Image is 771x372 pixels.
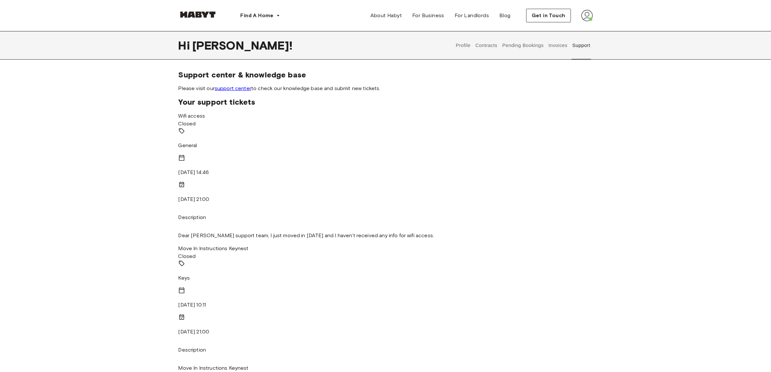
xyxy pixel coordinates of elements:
span: Find A Home [241,12,274,19]
p: Move In Instructions Keynest [178,364,593,372]
a: support center [215,85,251,91]
p: Description [178,346,593,354]
a: For Landlords [449,9,494,22]
button: Support [572,31,591,60]
span: Closed [178,121,196,127]
img: avatar [581,10,593,21]
img: Habyt [178,11,217,18]
div: user profile tabs [453,31,593,60]
button: Invoices [548,31,568,60]
span: Move In Instructions Keynest [178,245,249,251]
p: Description [178,214,593,221]
button: Find A Home [235,9,285,22]
p: Dear [PERSON_NAME] support team, I just moved in [DATE] and I haven’t received any info for wifi ... [178,232,593,239]
span: Please visit our to check our knowledge base and submit new tickets. [178,85,593,92]
span: Your support tickets [178,97,593,107]
span: Closed [178,253,196,259]
span: Blog [499,12,511,19]
a: For Business [407,9,449,22]
p: General [178,142,593,149]
button: Get in Touch [526,9,571,22]
button: Pending Bookings [502,31,545,60]
p: [DATE] 21:00 [178,195,593,203]
a: About Habyt [365,9,407,22]
span: For Landlords [455,12,489,19]
p: [DATE] 21:00 [178,328,593,336]
a: Blog [494,9,516,22]
span: Hi [178,39,192,52]
span: Get in Touch [532,12,565,19]
span: For Business [412,12,444,19]
span: Wifi access [178,113,205,119]
p: [DATE] 14:46 [178,169,593,176]
p: Keys [178,274,593,282]
span: Support center & knowledge base [178,70,593,80]
p: [DATE] 10:11 [178,301,593,309]
span: About Habyt [370,12,402,19]
span: [PERSON_NAME] ! [192,39,292,52]
button: Profile [455,31,471,60]
button: Contracts [475,31,498,60]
